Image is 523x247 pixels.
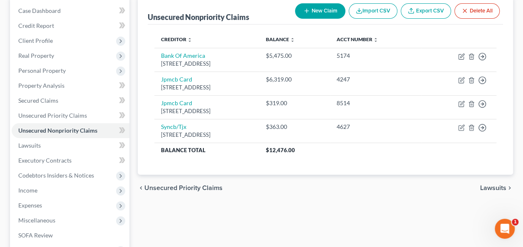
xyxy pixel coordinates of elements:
[18,52,54,59] span: Real Property
[480,185,513,191] button: Lawsuits chevron_right
[18,112,87,119] span: Unsecured Priority Claims
[138,185,223,191] button: chevron_left Unsecured Priority Claims
[18,187,37,194] span: Income
[12,108,129,123] a: Unsecured Priority Claims
[12,18,129,33] a: Credit Report
[161,52,205,59] a: Bank Of America
[18,172,94,179] span: Codebtors Insiders & Notices
[373,37,378,42] i: unfold_more
[401,3,451,19] a: Export CSV
[138,185,144,191] i: chevron_left
[337,75,415,84] div: 4247
[337,36,378,42] a: Acct Number unfold_more
[295,3,345,19] button: New Claim
[12,123,129,138] a: Unsecured Nonpriority Claims
[18,67,66,74] span: Personal Property
[161,60,253,68] div: [STREET_ADDRESS]
[144,185,223,191] span: Unsecured Priority Claims
[337,52,415,60] div: 5174
[266,52,323,60] div: $5,475.00
[148,12,249,22] div: Unsecured Nonpriority Claims
[18,142,41,149] span: Lawsuits
[18,22,54,29] span: Credit Report
[161,36,192,42] a: Creditor unfold_more
[337,123,415,131] div: 4627
[18,82,64,89] span: Property Analysis
[12,78,129,93] a: Property Analysis
[18,7,61,14] span: Case Dashboard
[12,153,129,168] a: Executory Contracts
[290,37,295,42] i: unfold_more
[266,147,295,153] span: $12,476.00
[18,202,42,209] span: Expenses
[266,123,323,131] div: $363.00
[506,185,513,191] i: chevron_right
[512,219,518,225] span: 1
[18,127,97,134] span: Unsecured Nonpriority Claims
[161,76,192,83] a: Jpmcb Card
[18,97,58,104] span: Secured Claims
[480,185,506,191] span: Lawsuits
[12,93,129,108] a: Secured Claims
[18,157,72,164] span: Executory Contracts
[18,37,53,44] span: Client Profile
[454,3,500,19] button: Delete All
[161,123,186,130] a: Syncb/Tjx
[12,138,129,153] a: Lawsuits
[266,75,323,84] div: $6,319.00
[161,107,253,115] div: [STREET_ADDRESS]
[187,37,192,42] i: unfold_more
[12,3,129,18] a: Case Dashboard
[12,228,129,243] a: SOFA Review
[495,219,515,239] iframe: Intercom live chat
[161,131,253,139] div: [STREET_ADDRESS]
[154,143,259,158] th: Balance Total
[266,36,295,42] a: Balance unfold_more
[18,232,53,239] span: SOFA Review
[161,84,253,91] div: [STREET_ADDRESS]
[349,3,397,19] button: Import CSV
[266,99,323,107] div: $319.00
[18,217,55,224] span: Miscellaneous
[337,99,415,107] div: 8514
[161,99,192,106] a: Jpmcb Card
